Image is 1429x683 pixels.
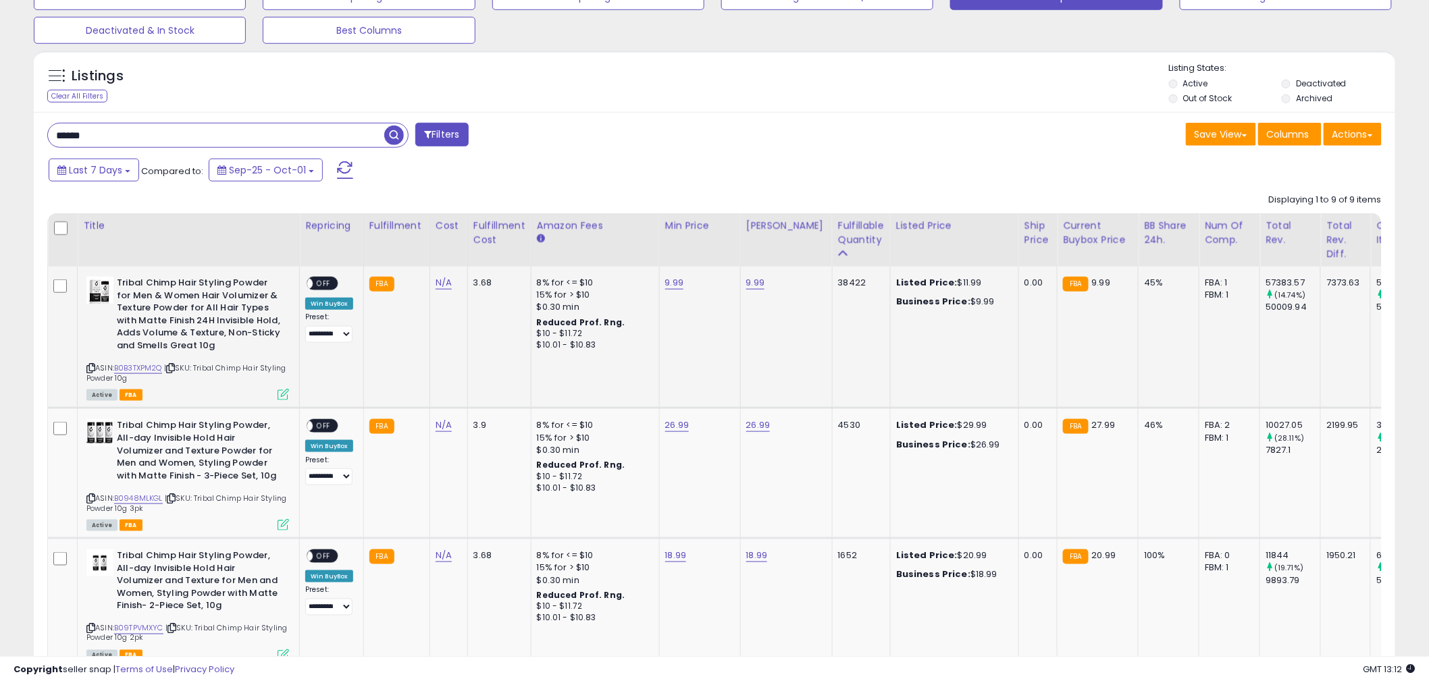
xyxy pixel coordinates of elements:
a: 18.99 [746,549,768,562]
div: 46% [1144,419,1189,431]
img: 41KBSiMwLUL._SL40_.jpg [86,419,113,446]
div: 11844 [1266,549,1320,562]
a: 26.99 [665,418,690,432]
a: Privacy Policy [175,663,234,676]
div: 4530 [838,419,880,431]
span: OFF [313,420,334,432]
div: 1652 [838,549,880,562]
a: 9.99 [665,276,684,290]
div: 9893.79 [1266,574,1320,586]
div: 15% for > $10 [537,562,649,574]
div: FBM: 1 [1205,562,1249,574]
div: Fulfillment [369,219,424,233]
div: $9.99 [896,296,1008,308]
a: N/A [436,418,452,432]
div: 50009.94 [1266,301,1320,313]
div: BB Share 24h. [1144,219,1193,247]
div: 57383.57 [1266,277,1320,289]
div: $10.01 - $10.83 [537,339,649,351]
div: FBM: 1 [1205,289,1249,301]
h5: Listings [72,67,124,86]
span: Columns [1267,128,1309,141]
span: OFF [313,278,334,290]
b: Listed Price: [896,418,958,431]
a: 9.99 [746,276,765,290]
div: Preset: [305,456,353,486]
button: Last 7 Days [49,159,139,182]
b: Listed Price: [896,276,958,289]
div: seller snap | | [14,663,234,676]
small: FBA [369,277,394,292]
a: 26.99 [746,418,771,432]
div: 7373.63 [1326,277,1360,289]
small: (14.74%) [1274,290,1305,300]
div: $20.99 [896,549,1008,562]
small: FBA [1063,277,1088,292]
span: | SKU: Tribal Chimp Hair Styling Powder 10g 2pk [86,623,287,643]
div: Repricing [305,219,358,233]
span: | SKU: Tribal Chimp Hair Styling Powder 10g 3pk [86,493,286,513]
a: N/A [436,276,452,290]
span: OFF [313,551,334,562]
div: Listed Price [896,219,1013,233]
div: FBA: 1 [1205,277,1249,289]
div: 45% [1144,277,1189,289]
div: $11.99 [896,277,1008,289]
b: Tribal Chimp Hair Styling Powder, All-day Invisible Hold Hair Volumizer and Texture for Men and W... [117,549,281,616]
div: 3.9 [473,419,521,431]
div: Num of Comp. [1205,219,1254,247]
div: 0.00 [1024,419,1047,431]
div: 100% [1144,549,1189,562]
button: Best Columns [263,17,475,44]
div: ASIN: [86,419,289,529]
div: 3.68 [473,549,521,562]
div: 8% for <= $10 [537,549,649,562]
b: Tribal Chimp Hair Styling Powder for Men & Women Hair Volumizer & Texture Powder for All Hair Typ... [117,277,281,355]
div: Win BuyBox [305,298,353,310]
b: Business Price: [896,568,970,580]
span: 20.99 [1092,549,1116,562]
div: Clear All Filters [47,90,107,103]
div: FBA: 2 [1205,419,1249,431]
label: Deactivated [1296,78,1347,89]
p: Listing States: [1169,62,1395,75]
button: Filters [415,123,468,146]
b: Tribal Chimp Hair Styling Powder, All-day Invisible Hold Hair Volumizer and Texture Powder for Me... [117,419,281,485]
div: 0.00 [1024,549,1047,562]
div: 0.00 [1024,277,1047,289]
span: Compared to: [141,165,203,177]
a: N/A [436,549,452,562]
small: FBA [369,419,394,434]
div: Preset: [305,312,353,343]
span: Sep-25 - Oct-01 [229,163,306,177]
button: Actions [1324,123,1382,146]
div: Amazon Fees [537,219,654,233]
a: B09TPVMXYC [114,623,163,634]
span: 9.99 [1092,276,1111,289]
div: Fulfillment Cost [473,219,525,247]
span: 2025-10-9 13:12 GMT [1363,663,1415,676]
div: 38422 [838,277,880,289]
div: $29.99 [896,419,1008,431]
label: Archived [1296,92,1332,104]
div: Ship Price [1024,219,1051,247]
span: All listings currently available for purchase on Amazon [86,520,118,531]
div: Title [83,219,294,233]
div: $10.01 - $10.83 [537,612,649,624]
div: Cost [436,219,462,233]
div: $0.30 min [537,574,649,586]
button: Save View [1186,123,1256,146]
div: FBA: 0 [1205,549,1249,562]
div: 8% for <= $10 [537,419,649,431]
div: Fulfillable Quantity [838,219,885,247]
small: FBA [369,549,394,564]
div: 15% for > $10 [537,289,649,301]
div: Total Rev. Diff. [1326,219,1365,261]
div: Ordered Items [1376,219,1426,247]
label: Active [1183,78,1208,89]
div: Current Buybox Price [1063,219,1133,247]
div: $0.30 min [537,301,649,313]
strong: Copyright [14,663,63,676]
div: 10027.05 [1266,419,1320,431]
div: ASIN: [86,277,289,399]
